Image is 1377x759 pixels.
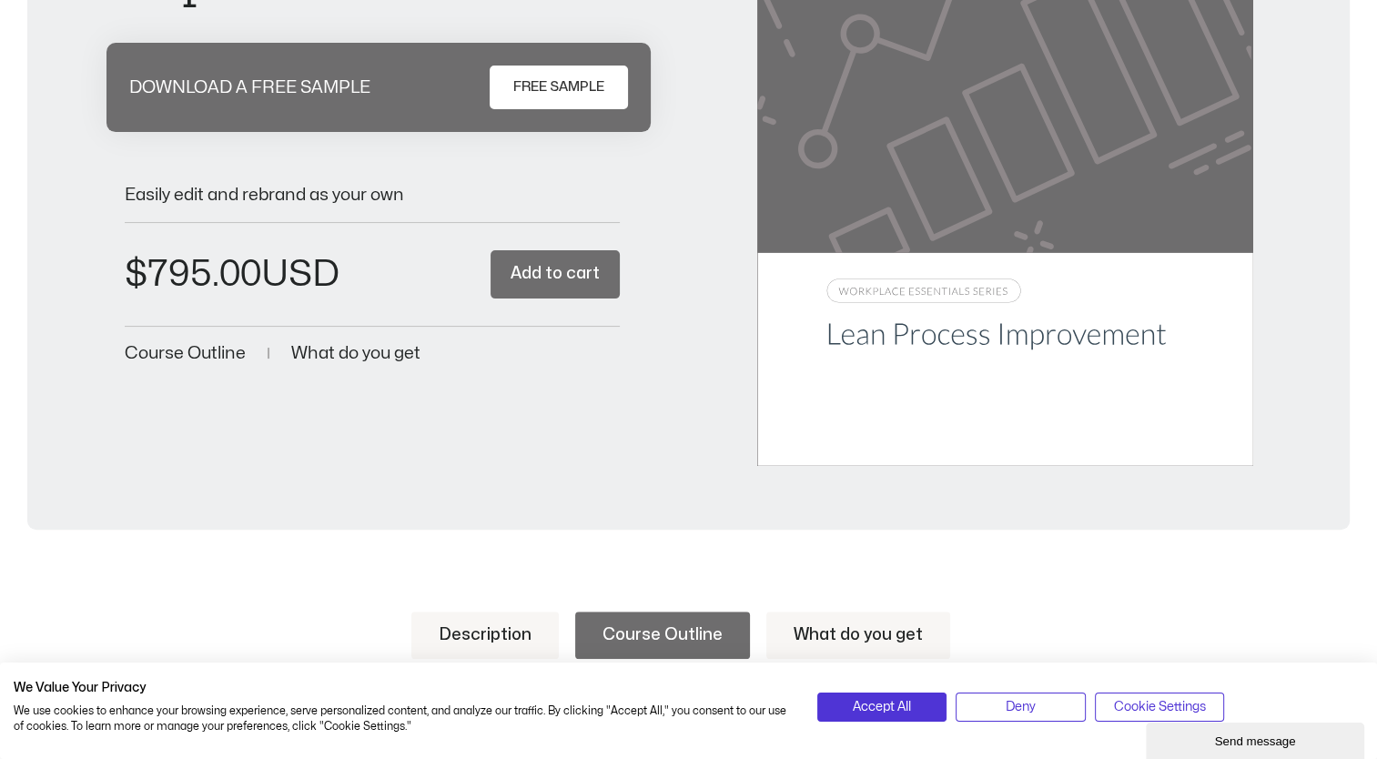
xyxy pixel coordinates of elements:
[1095,693,1225,722] button: Adjust cookie preferences
[14,680,790,696] h2: We Value Your Privacy
[125,257,261,292] bdi: 795.00
[1006,697,1036,717] span: Deny
[411,612,559,659] a: Description
[125,345,246,362] a: Course Outline
[291,345,420,362] a: What do you get
[129,79,370,96] p: DOWNLOAD A FREE SAMPLE
[575,612,750,659] a: Course Outline
[14,703,790,734] p: We use cookies to enhance your browsing experience, serve personalized content, and analyze our t...
[1114,697,1206,717] span: Cookie Settings
[125,257,147,292] span: $
[817,693,947,722] button: Accept all cookies
[125,187,620,204] p: Easily edit and rebrand as your own
[490,66,628,109] a: FREE SAMPLE
[956,693,1086,722] button: Deny all cookies
[1146,719,1368,759] iframe: chat widget
[853,697,911,717] span: Accept All
[513,76,604,98] span: FREE SAMPLE
[491,250,620,299] button: Add to cart
[766,612,950,659] a: What do you get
